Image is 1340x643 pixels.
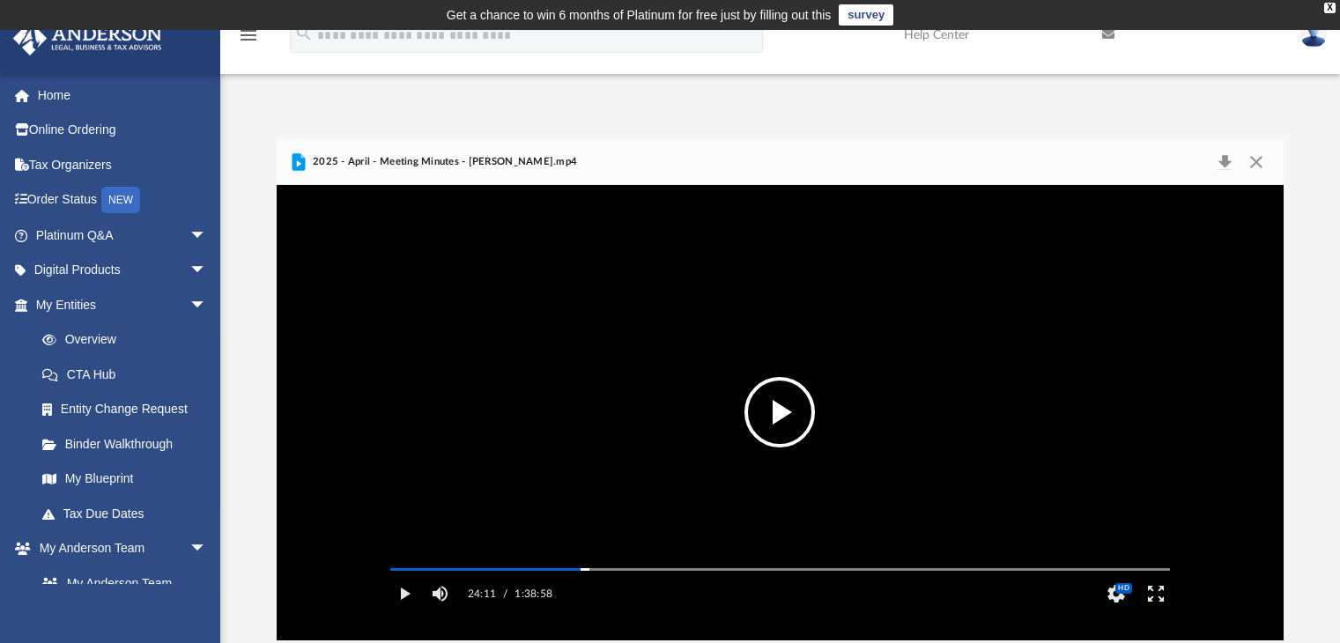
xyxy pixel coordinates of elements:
div: Get a chance to win 6 months of Platinum for free just by filling out this [447,4,832,26]
button: Settings [1096,576,1136,611]
a: My Anderson Team [25,565,216,601]
span: arrow_drop_down [189,287,225,323]
a: My Blueprint [25,462,225,497]
button: Play [385,576,425,611]
div: NEW [101,187,140,213]
a: Tax Due Dates [25,496,233,531]
a: My Anderson Teamarrow_drop_down [12,531,225,566]
i: menu [238,25,259,46]
span: HD [1115,583,1132,594]
label: 24:11 [468,576,496,611]
a: Binder Walkthrough [25,426,233,462]
a: Digital Productsarrow_drop_down [12,253,233,288]
a: Entity Change Request [25,392,233,427]
span: arrow_drop_down [189,531,225,567]
button: Enter fullscreen [1136,576,1175,611]
i: search [294,24,314,43]
span: 2025 - April - Meeting Minutes - [PERSON_NAME].mp4 [309,154,578,170]
a: Platinum Q&Aarrow_drop_down [12,218,233,253]
img: Anderson Advisors Platinum Portal [8,21,167,55]
span: arrow_drop_down [189,253,225,289]
div: File preview [277,185,1284,639]
a: My Entitiesarrow_drop_down [12,287,233,322]
a: Overview [25,322,233,358]
a: CTA Hub [25,357,233,392]
a: menu [238,33,259,46]
a: Order StatusNEW [12,182,233,218]
button: Mute [425,576,456,611]
label: 1:38:58 [515,576,552,611]
span: arrow_drop_down [189,218,225,254]
button: Download [1210,150,1241,174]
div: Media Slider [376,562,1184,576]
span: / [503,576,507,611]
div: Preview [277,139,1284,640]
div: close [1324,3,1336,13]
a: Home [12,78,233,113]
a: Online Ordering [12,113,233,148]
a: survey [839,4,893,26]
button: Close [1240,150,1272,174]
img: User Pic [1300,22,1327,48]
a: Tax Organizers [12,147,233,182]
